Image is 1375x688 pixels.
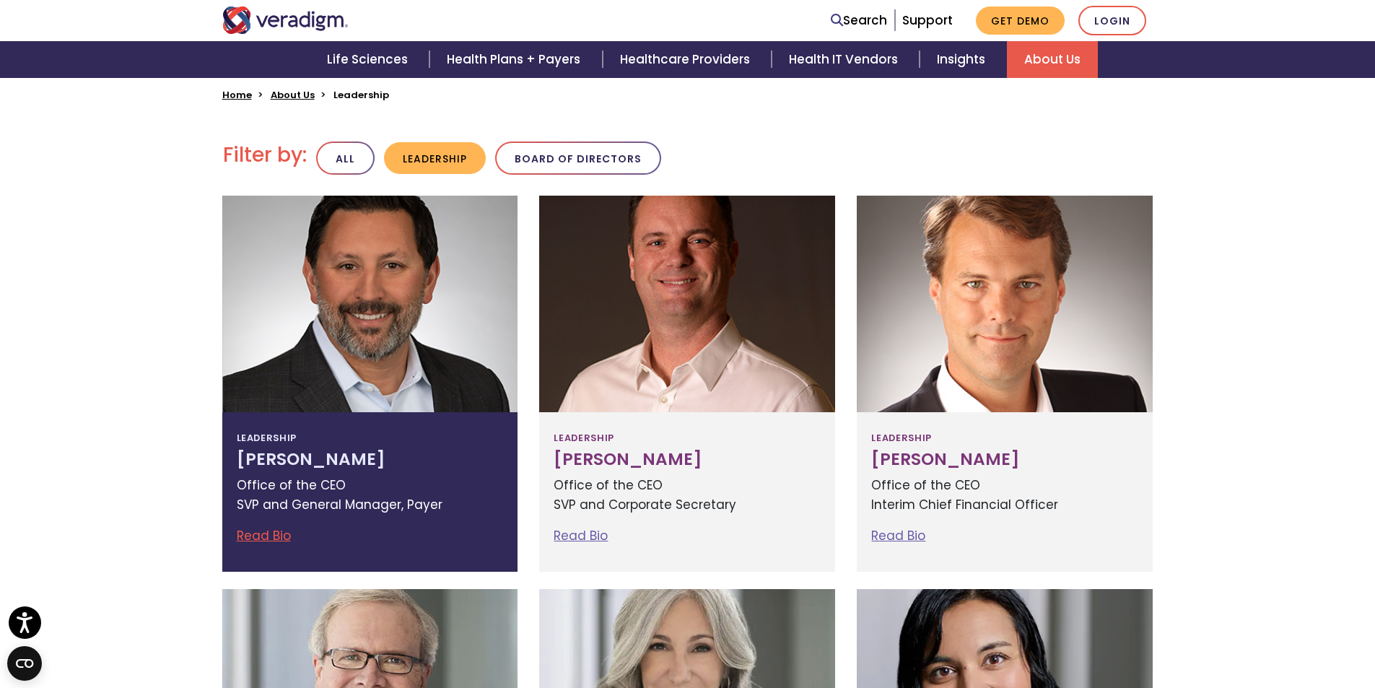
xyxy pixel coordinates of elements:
p: Office of the CEO SVP and General Manager, Payer [237,476,504,515]
a: Health Plans + Payers [429,41,602,78]
h3: [PERSON_NAME] [871,450,1138,470]
h3: [PERSON_NAME] [554,450,821,470]
a: Get Demo [976,6,1065,35]
span: Leadership [237,427,297,450]
span: Leadership [554,427,614,450]
p: Office of the CEO Interim Chief Financial Officer [871,476,1138,515]
img: Veradigm logo [222,6,349,34]
a: Healthcare Providers [603,41,772,78]
a: Support [902,12,953,29]
a: Read Bio [554,527,608,544]
h2: Filter by: [223,143,307,167]
button: All [316,141,375,175]
a: Health IT Vendors [772,41,920,78]
a: About Us [271,88,315,102]
button: Open CMP widget [7,646,42,681]
a: Search [831,11,887,30]
a: Login [1078,6,1146,35]
button: Board of Directors [495,141,661,175]
span: Leadership [871,427,931,450]
a: About Us [1007,41,1098,78]
a: Home [222,88,252,102]
a: Life Sciences [310,41,429,78]
button: Leadership [384,142,486,175]
a: Insights [920,41,1007,78]
a: Read Bio [237,527,291,544]
h3: [PERSON_NAME] [237,450,504,470]
p: Office of the CEO SVP and Corporate Secretary [554,476,821,515]
a: Read Bio [871,527,925,544]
